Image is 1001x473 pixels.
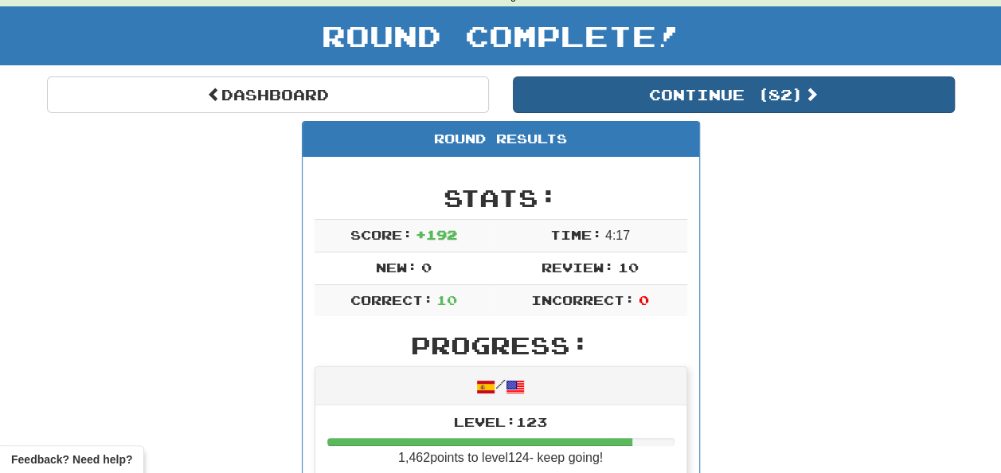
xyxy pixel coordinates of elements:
[315,367,686,405] div: /
[454,414,547,429] span: Level: 123
[420,260,431,275] span: 0
[376,260,417,275] span: New:
[47,76,489,113] a: Dashboard
[513,76,955,113] button: Continue (82)
[350,227,412,242] span: Score:
[531,292,635,307] span: Incorrect:
[11,451,132,467] span: Open feedback widget
[542,260,614,275] span: Review:
[315,185,687,211] h2: Stats:
[350,292,432,307] span: Correct:
[617,260,638,275] span: 10
[315,332,687,358] h2: Progress:
[605,229,630,242] span: 4 : 17
[638,292,648,307] span: 0
[436,292,457,307] span: 10
[549,227,601,242] span: Time:
[303,122,699,157] div: Round Results
[6,20,995,52] h1: Round Complete!
[416,227,457,242] span: + 192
